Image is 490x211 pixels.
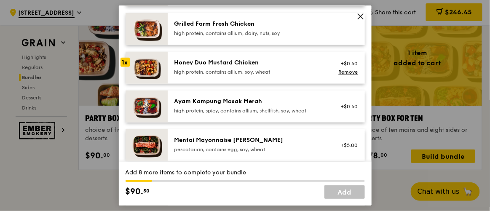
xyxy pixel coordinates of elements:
img: daily_normal_Honey_Duo_Mustard_Chicken__Horizontal_.jpg [126,52,168,84]
div: Honey Duo Mustard Chicken [174,59,326,67]
div: 1x [120,58,130,67]
div: pescatarian, contains egg, soy, wheat [174,146,326,153]
div: +$0.50 [336,103,358,110]
div: high protein, contains allium, dairy, nuts, soy [174,30,326,37]
a: Add [324,185,365,199]
span: 50 [144,187,150,194]
div: +$0.50 [336,60,358,67]
div: high protein, spicy, contains allium, shellfish, soy, wheat [174,107,326,114]
div: Grilled Farm Fresh Chicken [174,20,326,28]
img: daily_normal_Mentai-Mayonnaise-Aburi-Salmon-HORZ.jpg [126,129,168,161]
span: $90. [126,185,144,198]
img: daily_normal_HORZ-Grilled-Farm-Fresh-Chicken.jpg [126,13,168,45]
img: daily_normal_Ayam_Kampung_Masak_Merah_Horizontal_.jpg [126,91,168,123]
div: Add 8 more items to complete your bundle [126,168,365,177]
div: Ayam Kampung Masak Merah [174,97,326,106]
div: Mentai Mayonnaise [PERSON_NAME] [174,136,326,144]
div: +$5.00 [336,142,358,149]
div: high protein, contains allium, soy, wheat [174,69,326,75]
a: Remove [338,69,358,75]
